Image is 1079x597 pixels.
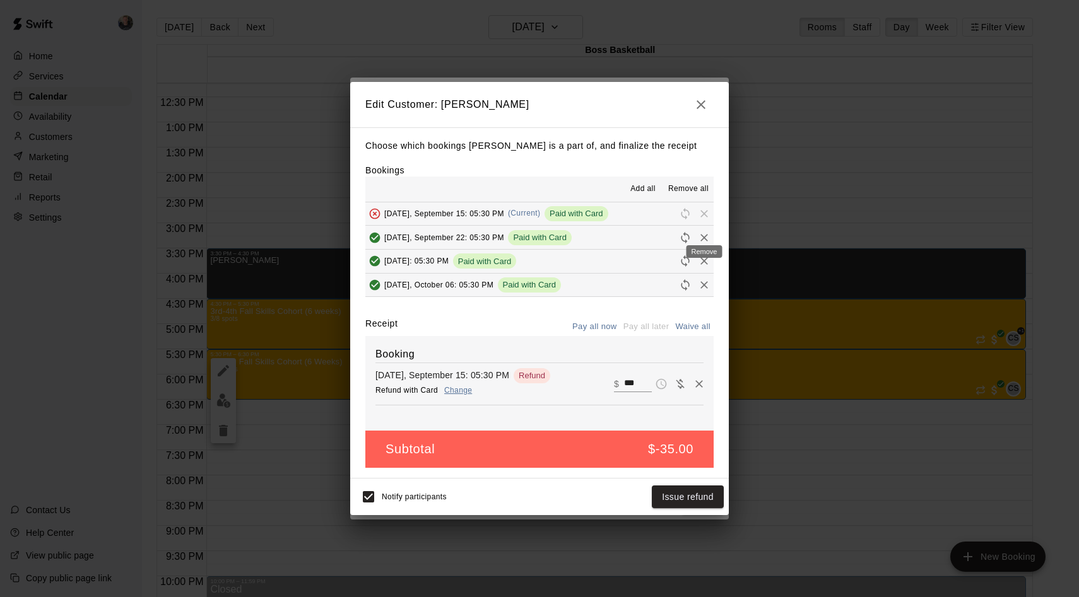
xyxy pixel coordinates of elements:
span: [DATE], October 06: 05:30 PM [384,280,493,289]
span: Add all [630,183,656,195]
span: Reschedule [676,208,695,217]
h5: $-35.00 [648,441,693,458]
button: Remove [690,374,709,393]
button: Added & Paid [365,252,384,270]
button: Issue refund [652,485,724,509]
span: Paid with Card [498,280,562,289]
label: Receipt [365,317,398,337]
button: Pay all now [569,317,620,337]
span: To be removed [365,208,384,217]
span: [DATE], September 22: 05:30 PM [384,233,504,241]
span: Notify participants [382,492,447,501]
p: Choose which bookings [PERSON_NAME] is a part of, and finalize the receipt [365,138,714,154]
span: [DATE], September 15: 05:30 PM [384,209,504,217]
button: Added & Paid[DATE], September 22: 05:30 PMPaid with CardRescheduleRemove [365,226,714,249]
span: Reschedule [676,256,695,265]
h2: Edit Customer: [PERSON_NAME] [350,82,729,127]
span: Remove all [668,183,709,195]
span: Reschedule [676,232,695,241]
label: Bookings [365,165,404,175]
p: $ [614,378,619,390]
span: Remove [695,279,714,289]
span: Paid with Card [545,209,608,218]
button: Added & Paid[DATE]: 05:30 PMPaid with CardRescheduleRemove [365,250,714,273]
span: Refund [514,371,550,380]
span: Waive payment [671,378,690,388]
span: Reschedule [676,279,695,289]
span: (Current) [508,209,541,217]
span: Remove [695,208,714,217]
p: [DATE], September 15: 05:30 PM [375,369,509,381]
button: To be removed[DATE], September 15: 05:30 PM(Current)Paid with CardRescheduleRemove [365,202,714,226]
span: Remove [695,232,714,241]
span: Remove [695,256,714,265]
div: Remove [687,245,722,258]
span: Paid with Card [453,257,517,266]
button: Added & Paid [365,275,384,294]
button: Add all [623,179,663,199]
span: Paid with Card [508,233,572,242]
span: Refund with Card [375,386,438,395]
span: Pay later [652,378,671,388]
button: Waive all [672,317,714,337]
button: Remove all [663,179,714,199]
button: Added & Paid [365,228,384,247]
span: [DATE]: 05:30 PM [384,257,449,265]
h6: Booking [375,346,704,362]
button: Added & Paid[DATE], October 06: 05:30 PMPaid with CardRescheduleRemove [365,274,714,297]
button: Change [438,381,478,400]
h5: Subtotal [386,441,435,458]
